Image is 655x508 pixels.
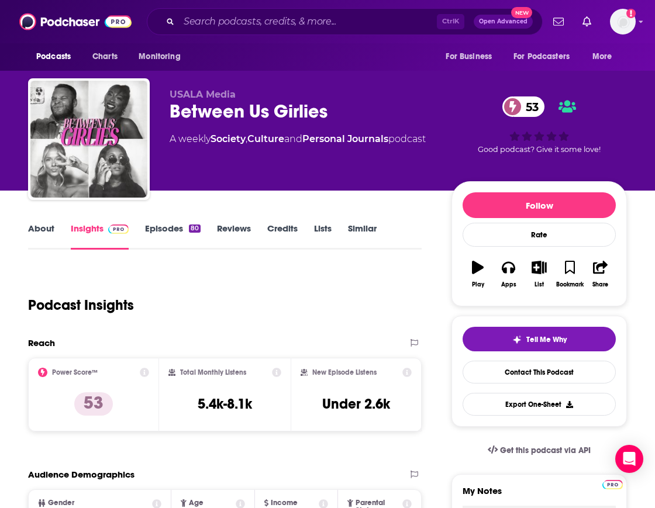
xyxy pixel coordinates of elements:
span: Gender [48,499,74,507]
img: Podchaser - Follow, Share and Rate Podcasts [19,11,132,33]
a: Episodes80 [145,223,201,250]
label: My Notes [463,485,616,506]
a: InsightsPodchaser Pro [71,223,129,250]
span: Podcasts [36,49,71,65]
button: Open AdvancedNew [474,15,533,29]
span: More [592,49,612,65]
a: Contact This Podcast [463,361,616,383]
a: Charts [85,46,125,68]
span: USALA Media [170,89,236,100]
button: open menu [437,46,506,68]
div: Play [472,281,484,288]
img: tell me why sparkle [512,335,522,344]
img: User Profile [610,9,636,34]
img: Podchaser Pro [108,224,129,234]
a: Culture [247,133,284,144]
span: Ctrl K [437,14,464,29]
img: Between Us Girlies [30,81,147,198]
div: Rate [463,223,616,247]
span: Monitoring [139,49,180,65]
div: Open Intercom Messenger [615,445,643,473]
span: Logged in as SimonElement [610,9,636,34]
button: Follow [463,192,616,218]
button: open menu [584,46,627,68]
span: and [284,133,302,144]
svg: Add a profile image [626,9,636,18]
span: For Podcasters [513,49,570,65]
button: Play [463,253,493,295]
span: Charts [92,49,118,65]
img: Podchaser Pro [602,480,623,489]
a: Reviews [217,223,251,250]
span: Get this podcast via API [500,445,591,455]
a: Show notifications dropdown [549,12,568,32]
button: open menu [28,46,86,68]
button: Apps [493,253,523,295]
button: open menu [506,46,587,68]
div: 80 [189,224,201,233]
a: Society [211,133,246,144]
span: Good podcast? Give it some love! [478,145,601,154]
button: List [524,253,554,295]
p: 53 [74,392,113,416]
a: Show notifications dropdown [578,12,596,32]
a: Get this podcast via API [478,436,600,465]
span: 53 [514,96,544,117]
h2: New Episode Listens [312,368,377,376]
span: For Business [446,49,492,65]
h2: Reach [28,337,55,348]
a: Similar [348,223,377,250]
div: Share [592,281,608,288]
a: About [28,223,54,250]
h3: Under 2.6k [322,395,390,413]
span: Tell Me Why [526,335,567,344]
input: Search podcasts, credits, & more... [179,12,437,31]
div: List [535,281,544,288]
h2: Audience Demographics [28,469,135,480]
div: 53Good podcast? Give it some love! [451,89,627,161]
button: Bookmark [554,253,585,295]
a: Personal Journals [302,133,388,144]
a: 53 [502,96,544,117]
div: Search podcasts, credits, & more... [147,8,543,35]
a: Lists [314,223,332,250]
a: Pro website [602,478,623,489]
div: Bookmark [556,281,584,288]
button: Export One-Sheet [463,393,616,416]
a: Credits [267,223,298,250]
button: tell me why sparkleTell Me Why [463,327,616,351]
button: Show profile menu [610,9,636,34]
h3: 5.4k-8.1k [198,395,252,413]
span: Age [189,499,204,507]
span: , [246,133,247,144]
button: open menu [130,46,195,68]
h2: Power Score™ [52,368,98,376]
span: New [511,7,532,18]
button: Share [585,253,616,295]
span: Income [271,499,298,507]
span: Open Advanced [479,19,528,25]
div: A weekly podcast [170,132,426,146]
h1: Podcast Insights [28,296,134,314]
div: Apps [501,281,516,288]
h2: Total Monthly Listens [180,368,246,376]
